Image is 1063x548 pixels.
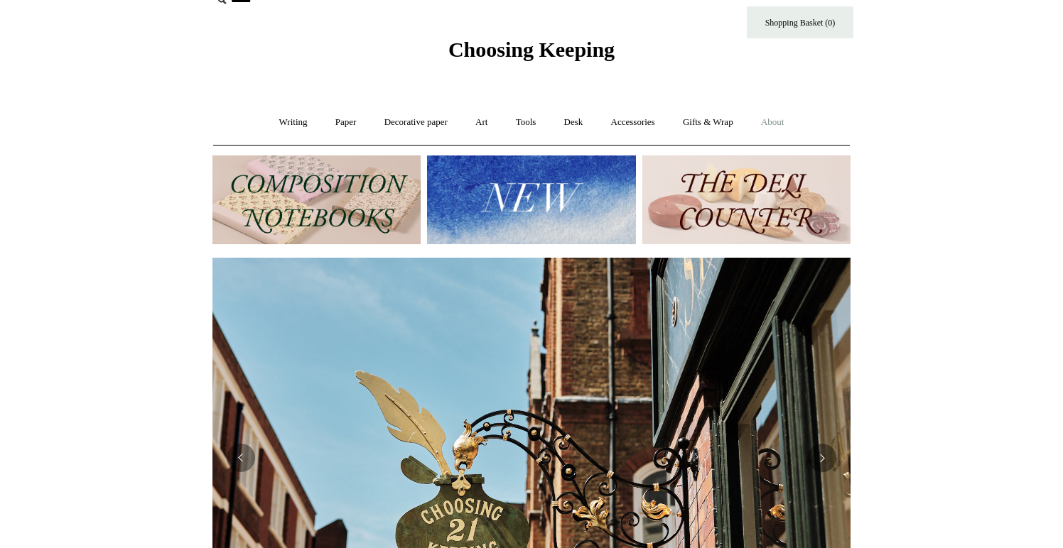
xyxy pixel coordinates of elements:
[427,155,635,244] img: New.jpg__PID:f73bdf93-380a-4a35-bcfe-7823039498e1
[642,155,851,244] img: The Deli Counter
[670,104,746,141] a: Gifts & Wrap
[212,155,421,244] img: 202302 Composition ledgers.jpg__PID:69722ee6-fa44-49dd-a067-31375e5d54ec
[372,104,460,141] a: Decorative paper
[808,444,836,472] button: Next
[463,104,500,141] a: Art
[503,104,549,141] a: Tools
[448,38,615,61] span: Choosing Keeping
[227,444,255,472] button: Previous
[551,104,596,141] a: Desk
[748,104,797,141] a: About
[266,104,320,141] a: Writing
[747,6,853,38] a: Shopping Basket (0)
[598,104,668,141] a: Accessories
[448,49,615,59] a: Choosing Keeping
[323,104,369,141] a: Paper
